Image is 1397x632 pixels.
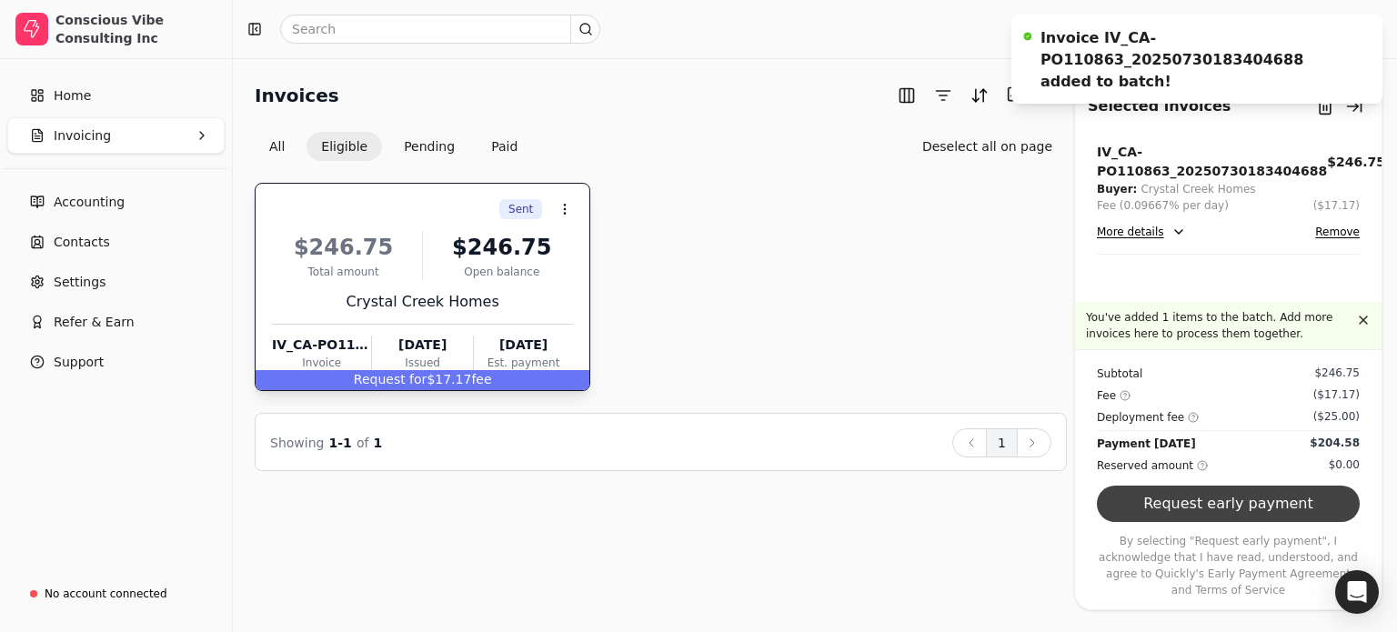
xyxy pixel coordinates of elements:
[54,353,104,372] span: Support
[1313,408,1360,425] div: ($25.00)
[54,313,135,332] span: Refer & Earn
[7,184,225,220] a: Accounting
[430,231,573,264] div: $246.75
[474,336,573,355] div: [DATE]
[357,436,369,450] span: of
[1141,181,1255,197] div: Crystal Creek Homes
[430,264,573,280] div: Open balance
[474,355,573,371] div: Est. payment
[272,336,371,355] div: IV_CA-PO110863_20250730183404688
[389,132,469,161] button: Pending
[1097,221,1186,243] button: More details
[1097,386,1131,405] div: Fee
[1315,221,1360,243] button: Remove
[7,264,225,300] a: Settings
[1097,435,1196,453] div: Payment [DATE]
[1327,143,1385,181] button: $246.75
[256,370,589,390] div: $17.17
[255,132,299,161] button: All
[1314,365,1360,381] div: $246.75
[54,126,111,145] span: Invoicing
[272,355,371,371] div: Invoice
[307,132,382,161] button: Eligible
[54,193,125,212] span: Accounting
[1097,486,1360,522] button: Request early payment
[986,428,1018,457] button: 1
[280,15,600,44] input: Search
[1335,570,1379,614] div: Open Intercom Messenger
[7,577,225,610] a: No account connected
[1329,456,1360,473] div: $0.00
[45,586,167,602] div: No account connected
[1097,456,1208,475] div: Reserved amount
[7,77,225,114] a: Home
[1040,27,1346,93] div: Invoice IV_CA-PO110863_20250730183404688 added to batch!
[255,81,339,110] h2: Invoices
[1313,197,1360,214] button: ($17.17)
[329,436,352,450] span: 1 - 1
[1310,435,1360,451] div: $204.58
[255,132,532,161] div: Invoice filter options
[1086,309,1352,342] p: You've added 1 items to the batch. Add more invoices here to process them together.
[54,273,106,292] span: Settings
[7,224,225,260] a: Contacts
[54,233,110,252] span: Contacts
[7,117,225,154] button: Invoicing
[965,81,994,110] button: Sort
[372,355,472,371] div: Issued
[272,291,573,313] div: Crystal Creek Homes
[1327,153,1385,172] div: $246.75
[272,231,415,264] div: $246.75
[1097,365,1142,383] div: Subtotal
[1097,143,1327,181] div: IV_CA-PO110863_20250730183404688
[372,336,472,355] div: [DATE]
[54,86,91,105] span: Home
[354,372,427,386] span: Request for
[7,344,225,380] button: Support
[1313,386,1360,403] div: ($17.17)
[908,132,1067,161] button: Deselect all on page
[1097,181,1137,197] div: Buyer:
[1097,408,1199,426] div: Deployment fee
[471,372,491,386] span: fee
[1097,533,1360,598] p: By selecting "Request early payment", I acknowledge that I have read, understood, and agree to Qu...
[508,201,533,217] span: Sent
[374,436,383,450] span: 1
[1097,197,1229,214] div: Fee (0.09667% per day)
[477,132,532,161] button: Paid
[270,436,324,450] span: Showing
[7,304,225,340] button: Refer & Earn
[272,264,415,280] div: Total amount
[55,11,216,47] div: Conscious Vibe Consulting Inc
